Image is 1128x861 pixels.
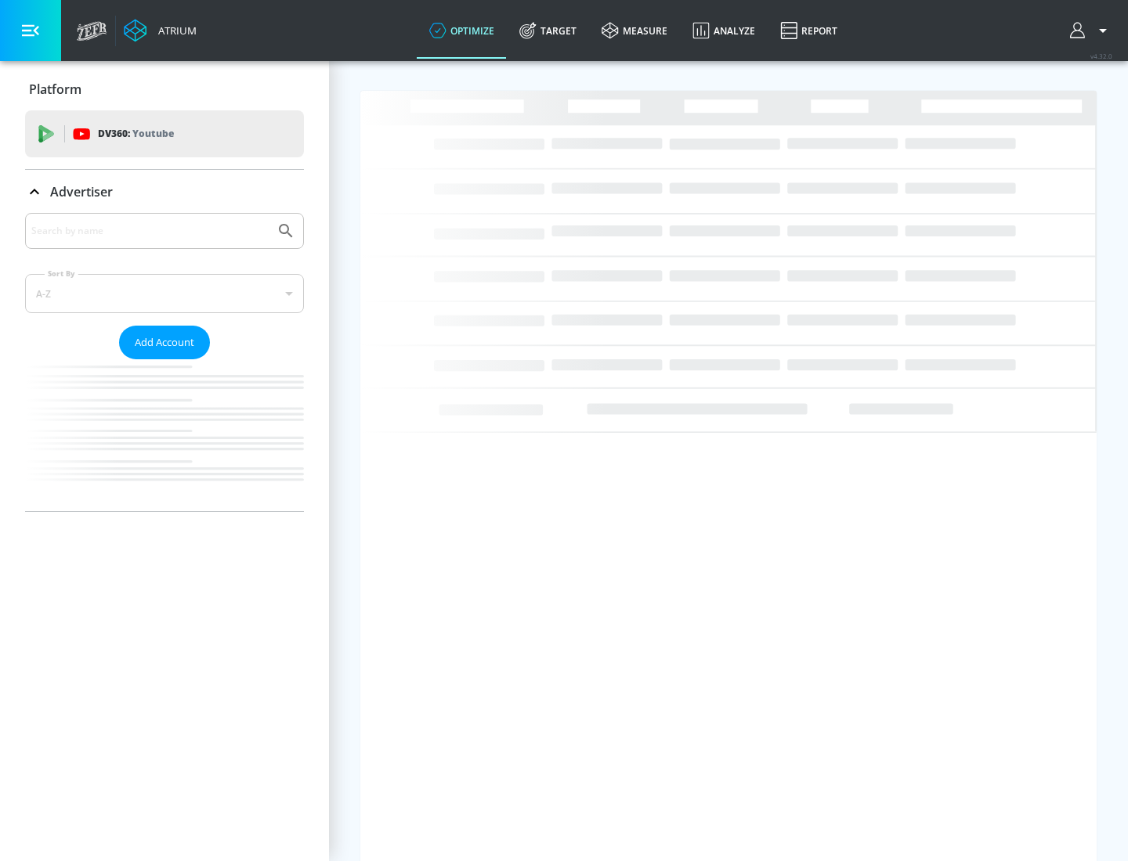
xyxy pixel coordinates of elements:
[417,2,507,59] a: optimize
[680,2,768,59] a: Analyze
[507,2,589,59] a: Target
[135,333,194,351] span: Add Account
[1090,52,1112,60] span: v 4.32.0
[132,125,174,142] p: Youtube
[45,268,78,279] label: Sort By
[98,125,174,142] p: DV360:
[25,67,304,111] div: Platform
[25,110,304,157] div: DV360: Youtube
[589,2,680,59] a: measure
[768,2,850,59] a: Report
[31,221,269,241] input: Search by name
[25,359,304,511] nav: list of Advertiser
[124,19,197,42] a: Atrium
[50,183,113,200] p: Advertiser
[25,170,304,214] div: Advertiser
[25,274,304,313] div: A-Z
[25,213,304,511] div: Advertiser
[119,326,210,359] button: Add Account
[152,23,197,38] div: Atrium
[29,81,81,98] p: Platform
